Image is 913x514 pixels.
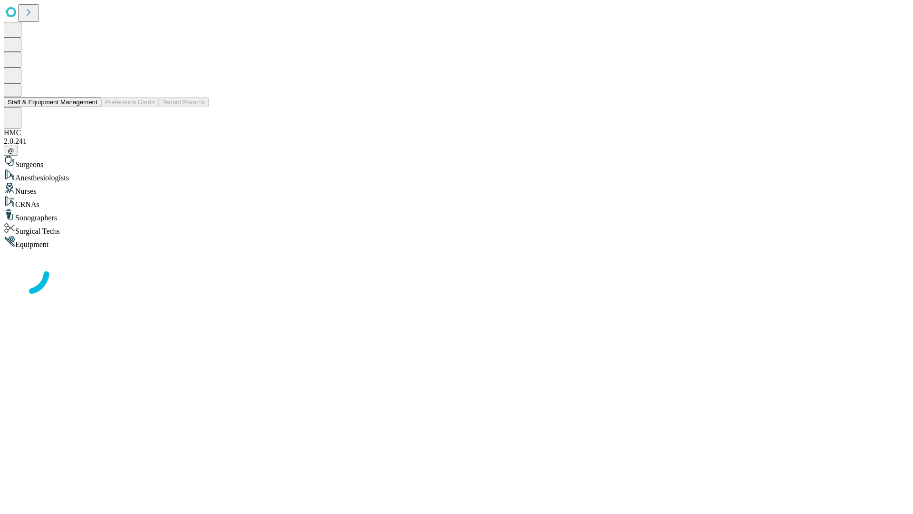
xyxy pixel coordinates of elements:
[158,97,209,107] button: Tenant Params
[4,97,101,107] button: Staff & Equipment Management
[4,222,909,236] div: Surgical Techs
[4,236,909,249] div: Equipment
[4,156,909,169] div: Surgeons
[4,182,909,196] div: Nurses
[4,137,909,146] div: 2.0.241
[4,146,18,156] button: @
[4,128,909,137] div: HMC
[8,147,14,154] span: @
[4,196,909,209] div: CRNAs
[4,209,909,222] div: Sonographers
[101,97,158,107] button: Preference Cards
[4,169,909,182] div: Anesthesiologists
